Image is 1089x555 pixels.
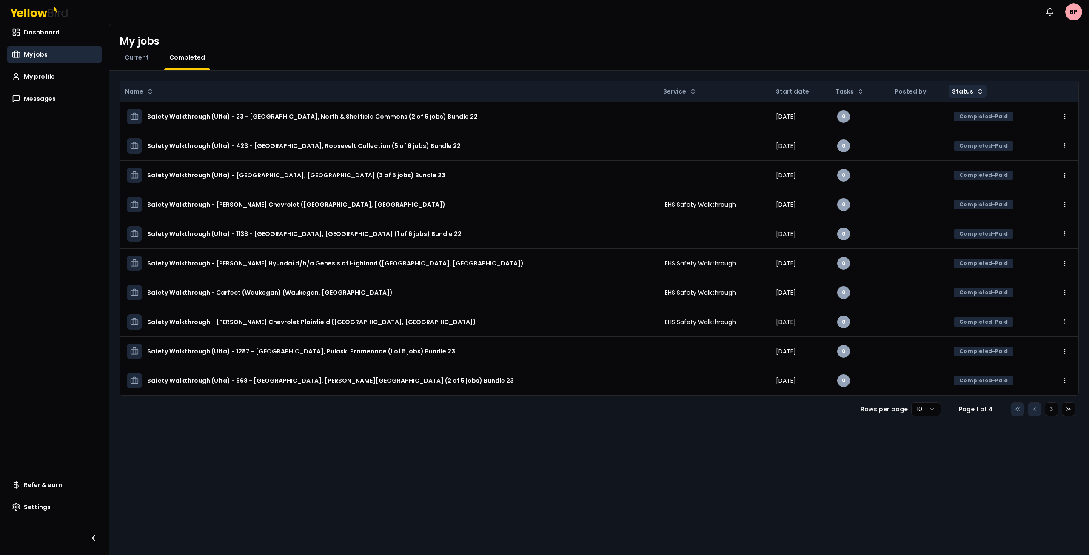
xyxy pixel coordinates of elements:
p: Rows per page [861,405,908,413]
button: Service [660,85,700,98]
h3: Safety Walkthrough - [PERSON_NAME] Chevrolet ([GEOGRAPHIC_DATA], [GEOGRAPHIC_DATA]) [147,197,445,212]
span: EHS Safety Walkthrough [665,318,736,326]
span: [DATE] [776,171,796,179]
span: [DATE] [776,347,796,356]
div: 0 [837,110,850,123]
div: Completed-Paid [954,288,1013,297]
span: Completed [169,53,205,62]
span: Service [663,87,686,96]
div: 0 [837,228,850,240]
div: 0 [837,139,850,152]
span: Messages [24,94,56,103]
div: Completed-Paid [954,200,1013,209]
th: Posted by [888,81,947,102]
div: Completed-Paid [954,112,1013,121]
a: Settings [7,498,102,515]
div: 0 [837,198,850,211]
a: Refer & earn [7,476,102,493]
div: Completed-Paid [954,259,1013,268]
button: Status [949,85,987,98]
h3: Safety Walkthrough (Ulta) - 1138 - [GEOGRAPHIC_DATA], [GEOGRAPHIC_DATA] (1 of 6 jobs) Bundle 22 [147,226,462,242]
span: My jobs [24,50,48,59]
span: BP [1065,3,1082,20]
h3: Safety Walkthrough - Carfect (Waukegan) (Waukegan, [GEOGRAPHIC_DATA]) [147,285,393,300]
span: EHS Safety Walkthrough [665,259,736,268]
div: Completed-Paid [954,141,1013,151]
th: Start date [769,81,830,102]
h3: Safety Walkthrough (Ulta) - 423 - [GEOGRAPHIC_DATA], Roosevelt Collection (5 of 6 jobs) Bundle 22 [147,138,461,154]
div: Completed-Paid [954,171,1013,180]
h3: Safety Walkthrough (Ulta) - 23 - [GEOGRAPHIC_DATA], North & Sheffield Commons (2 of 6 jobs) Bundl... [147,109,478,124]
span: [DATE] [776,288,796,297]
span: [DATE] [776,376,796,385]
span: Dashboard [24,28,60,37]
a: My jobs [7,46,102,63]
div: Page 1 of 4 [955,405,997,413]
div: 0 [837,345,850,358]
span: EHS Safety Walkthrough [665,200,736,209]
h3: Safety Walkthrough (Ulta) - 1287 - [GEOGRAPHIC_DATA], Pulaski Promenade (1 of 5 jobs) Bundle 23 [147,344,455,359]
div: Completed-Paid [954,317,1013,327]
span: My profile [24,72,55,81]
a: Current [120,53,154,62]
span: [DATE] [776,112,796,121]
a: My profile [7,68,102,85]
h3: Safety Walkthrough (Ulta) - 668 - [GEOGRAPHIC_DATA], [PERSON_NAME][GEOGRAPHIC_DATA] (2 of 5 jobs)... [147,373,514,388]
span: [DATE] [776,142,796,150]
span: Tasks [835,87,854,96]
div: 0 [837,316,850,328]
span: Current [125,53,149,62]
div: Completed-Paid [954,376,1013,385]
a: Completed [164,53,210,62]
a: Dashboard [7,24,102,41]
span: [DATE] [776,318,796,326]
button: Name [122,85,157,98]
div: 0 [837,286,850,299]
span: Status [952,87,973,96]
h3: Safety Walkthrough - [PERSON_NAME] Hyundai d/b/a Genesis of Highland ([GEOGRAPHIC_DATA], [GEOGRAP... [147,256,524,271]
div: 0 [837,169,850,182]
div: 0 [837,374,850,387]
span: Settings [24,503,51,511]
div: 0 [837,257,850,270]
span: Refer & earn [24,481,62,489]
span: Name [125,87,143,96]
h1: My jobs [120,34,160,48]
h3: Safety Walkthrough (Ulta) - [GEOGRAPHIC_DATA], [GEOGRAPHIC_DATA] (3 of 5 jobs) Bundle 23 [147,168,445,183]
button: Tasks [832,85,867,98]
div: Completed-Paid [954,347,1013,356]
h3: Safety Walkthrough - [PERSON_NAME] Chevrolet Plainfield ([GEOGRAPHIC_DATA], [GEOGRAPHIC_DATA]) [147,314,476,330]
span: [DATE] [776,259,796,268]
div: Completed-Paid [954,229,1013,239]
span: [DATE] [776,230,796,238]
a: Messages [7,90,102,107]
span: [DATE] [776,200,796,209]
span: EHS Safety Walkthrough [665,288,736,297]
